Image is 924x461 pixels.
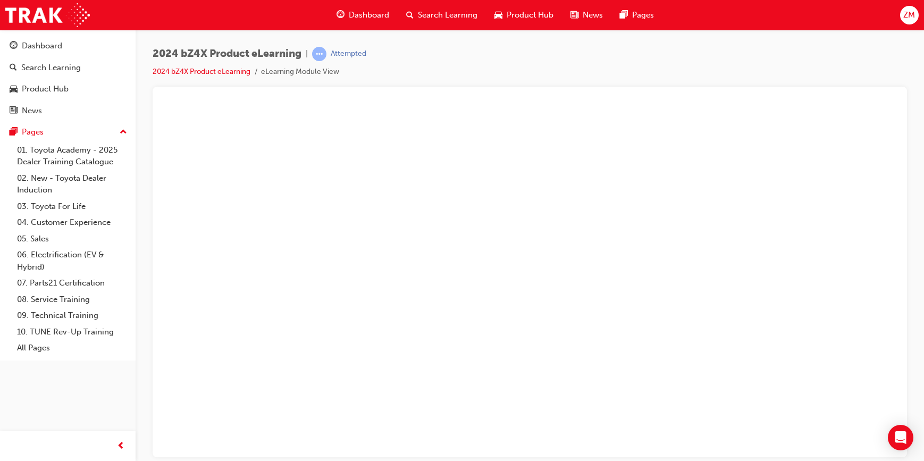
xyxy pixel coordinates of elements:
[153,67,250,76] a: 2024 bZ4X Product eLearning
[4,122,131,142] button: Pages
[22,40,62,52] div: Dashboard
[328,4,398,26] a: guage-iconDashboard
[13,247,131,275] a: 06. Electrification (EV & Hybrid)
[22,126,44,138] div: Pages
[632,9,654,21] span: Pages
[10,128,18,137] span: pages-icon
[13,231,131,247] a: 05. Sales
[494,9,502,22] span: car-icon
[306,48,308,60] span: |
[13,142,131,170] a: 01. Toyota Academy - 2025 Dealer Training Catalogue
[398,4,486,26] a: search-iconSearch Learning
[4,58,131,78] a: Search Learning
[13,275,131,291] a: 07. Parts21 Certification
[13,340,131,356] a: All Pages
[120,125,127,139] span: up-icon
[22,105,42,117] div: News
[331,49,366,59] div: Attempted
[903,9,915,21] span: ZM
[5,3,90,27] img: Trak
[406,9,414,22] span: search-icon
[900,6,919,24] button: ZM
[611,4,662,26] a: pages-iconPages
[13,170,131,198] a: 02. New - Toyota Dealer Induction
[10,41,18,51] span: guage-icon
[117,440,125,453] span: prev-icon
[261,66,339,78] li: eLearning Module View
[486,4,562,26] a: car-iconProduct Hub
[570,9,578,22] span: news-icon
[4,101,131,121] a: News
[153,48,301,60] span: 2024 bZ4X Product eLearning
[620,9,628,22] span: pages-icon
[507,9,553,21] span: Product Hub
[10,85,18,94] span: car-icon
[13,307,131,324] a: 09. Technical Training
[312,47,326,61] span: learningRecordVerb_ATTEMPT-icon
[349,9,389,21] span: Dashboard
[13,291,131,308] a: 08. Service Training
[418,9,477,21] span: Search Learning
[4,34,131,122] button: DashboardSearch LearningProduct HubNews
[337,9,345,22] span: guage-icon
[562,4,611,26] a: news-iconNews
[4,36,131,56] a: Dashboard
[4,79,131,99] a: Product Hub
[13,324,131,340] a: 10. TUNE Rev-Up Training
[21,62,81,74] div: Search Learning
[13,198,131,215] a: 03. Toyota For Life
[583,9,603,21] span: News
[888,425,913,450] div: Open Intercom Messenger
[22,83,69,95] div: Product Hub
[10,63,17,73] span: search-icon
[10,106,18,116] span: news-icon
[13,214,131,231] a: 04. Customer Experience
